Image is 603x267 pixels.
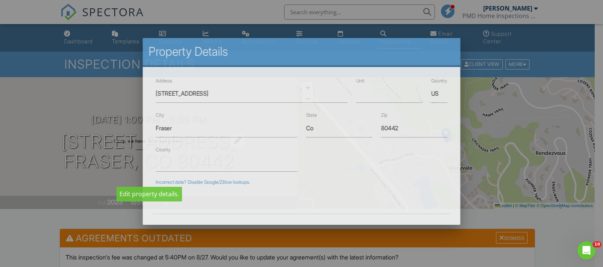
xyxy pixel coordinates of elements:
[431,78,447,84] label: Country
[593,241,601,247] span: 10
[156,179,447,185] div: Incorrect data? Disable Google/Zillow lookups.
[156,112,164,118] label: City
[156,146,170,152] label: County
[356,78,364,84] label: Unit
[577,241,595,259] iframe: Intercom live chat
[306,112,317,118] label: State
[381,112,387,118] label: Zip
[156,78,172,84] label: Address
[148,44,455,59] h2: Property Details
